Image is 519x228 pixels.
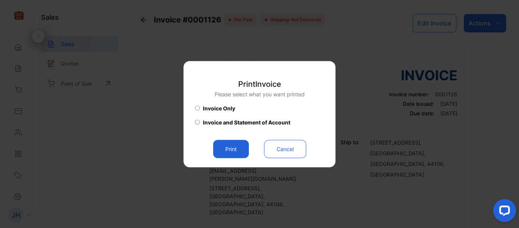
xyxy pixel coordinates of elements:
[203,118,290,126] span: Invoice and Statement of Account
[213,140,249,158] button: Print
[264,140,306,158] button: Cancel
[203,104,235,112] span: Invoice Only
[487,196,519,228] iframe: LiveChat chat widget
[215,78,305,89] p: Print Invoice
[215,90,305,98] p: Please select what you want printed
